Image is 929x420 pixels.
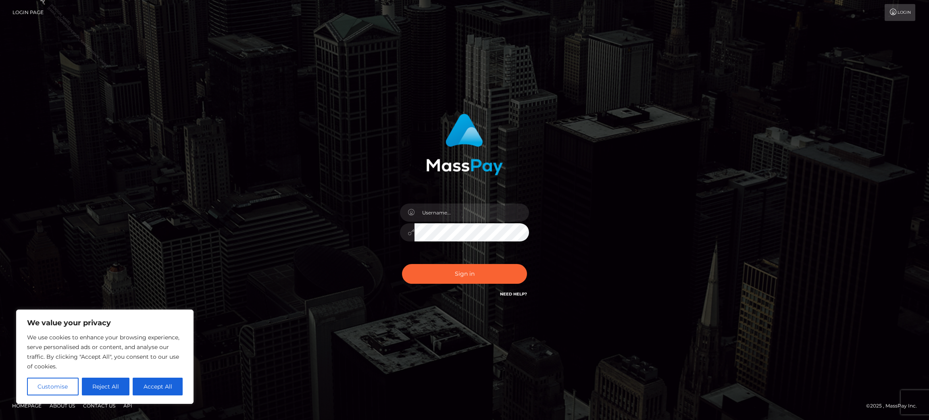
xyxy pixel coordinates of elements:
button: Reject All [82,378,130,395]
input: Username... [415,204,529,222]
a: About Us [46,399,78,412]
a: Login [885,4,915,21]
p: We use cookies to enhance your browsing experience, serve personalised ads or content, and analys... [27,333,183,371]
button: Customise [27,378,79,395]
button: Sign in [402,264,527,284]
a: Contact Us [80,399,119,412]
img: MassPay Login [426,114,503,175]
a: Homepage [9,399,45,412]
a: Need Help? [500,291,527,297]
p: We value your privacy [27,318,183,328]
button: Accept All [133,378,183,395]
a: Login Page [12,4,44,21]
div: © 2025 , MassPay Inc. [866,401,923,410]
a: API [120,399,135,412]
div: We value your privacy [16,310,194,404]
